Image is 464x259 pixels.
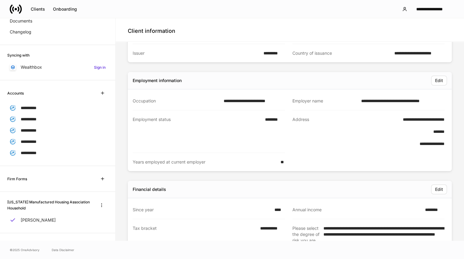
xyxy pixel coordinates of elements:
[10,247,40,252] span: © 2025 OneAdvisory
[133,186,166,192] div: Financial details
[292,98,358,104] div: Employer name
[52,247,74,252] a: Data Disclaimer
[7,199,90,211] h6: [US_STATE] Manufactured Housing Association Household
[435,187,443,192] div: Edit
[133,207,271,213] div: Since year
[7,176,27,182] h6: Firm Forms
[7,16,108,26] a: Documents
[435,78,443,83] div: Edit
[7,62,108,73] a: WealthboxSign in
[7,26,108,37] a: Changelog
[431,76,447,85] button: Edit
[21,217,56,223] p: [PERSON_NAME]
[292,207,421,213] div: Annual income
[49,4,81,14] button: Onboarding
[21,64,42,70] p: Wealthbox
[10,29,31,35] p: Changelog
[133,116,261,147] div: Employment status
[7,215,108,226] a: [PERSON_NAME]
[27,4,49,14] button: Clients
[31,7,45,11] div: Clients
[133,78,182,84] div: Employment information
[133,159,277,165] div: Years employed at current employer
[94,64,106,70] h6: Sign in
[10,18,32,24] p: Documents
[7,90,24,96] h6: Accounts
[292,116,379,147] div: Address
[133,98,220,104] div: Occupation
[7,52,30,58] h6: Syncing with
[292,50,391,56] div: Country of issuance
[53,7,77,11] div: Onboarding
[431,185,447,194] button: Edit
[128,27,175,35] h4: Client information
[133,50,260,56] div: Issuer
